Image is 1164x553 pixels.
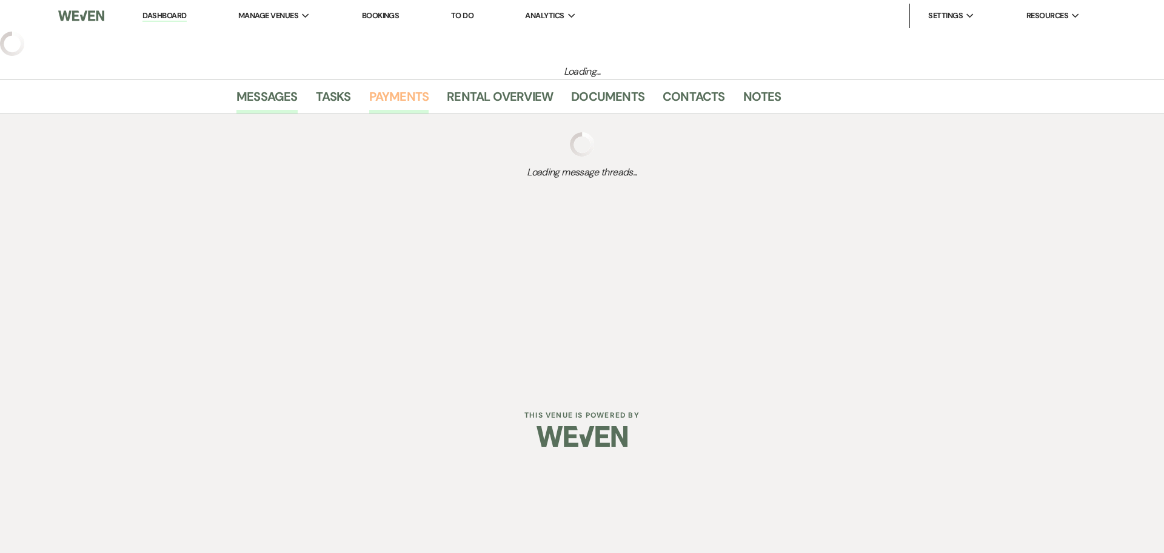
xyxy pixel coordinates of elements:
a: Dashboard [142,10,186,22]
img: Weven Logo [537,415,627,458]
a: Contacts [663,87,725,114]
a: Messages [236,87,298,114]
a: Bookings [362,10,400,21]
a: To Do [451,10,473,21]
span: Settings [928,10,963,22]
a: Rental Overview [447,87,553,114]
img: loading spinner [570,132,594,157]
span: Manage Venues [238,10,298,22]
a: Tasks [316,87,351,114]
span: Resources [1026,10,1068,22]
span: Analytics [525,10,564,22]
a: Payments [369,87,429,114]
a: Documents [571,87,644,114]
img: Weven Logo [58,3,104,29]
a: Notes [743,87,781,114]
span: Loading message threads... [236,165,928,180]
